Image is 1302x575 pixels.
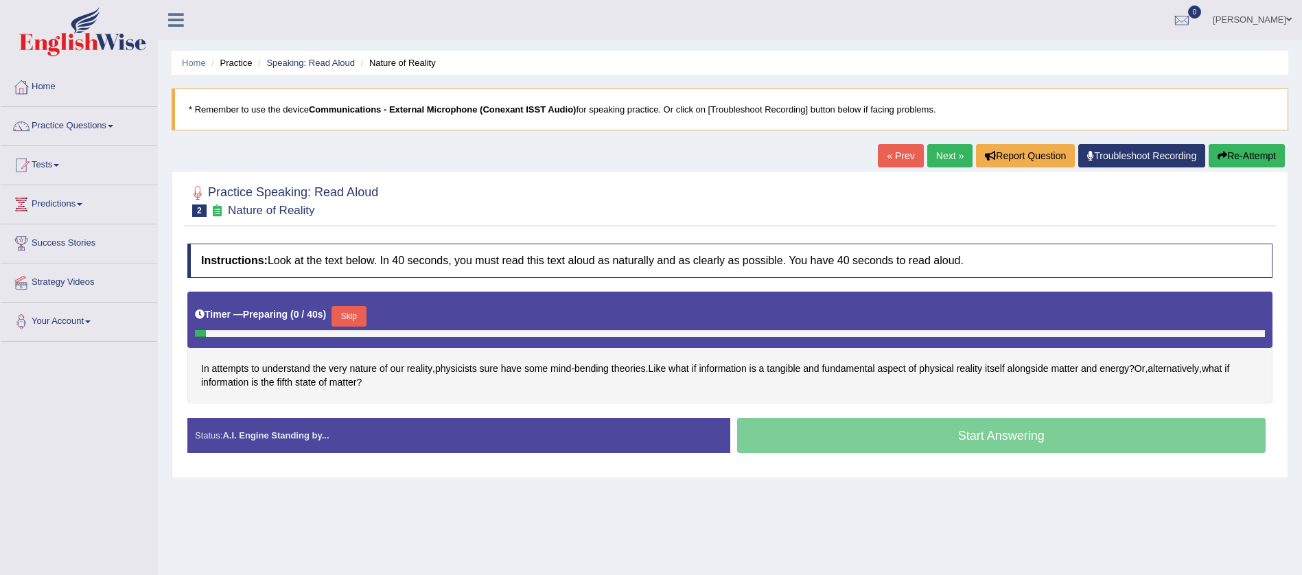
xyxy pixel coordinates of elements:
[262,362,310,376] span: Click to see word definition
[1,68,157,102] a: Home
[524,362,548,376] span: Click to see word definition
[612,362,646,376] span: Click to see word definition
[699,362,746,376] span: Click to see word definition
[927,144,973,167] a: Next »
[692,362,697,376] span: Click to see word definition
[201,362,209,376] span: Click to see word definition
[195,309,326,320] h5: Timer —
[480,362,498,376] span: Click to see word definition
[435,362,477,376] span: Click to see word definition
[550,362,571,376] span: Click to see word definition
[822,362,874,376] span: Click to see word definition
[228,204,315,217] small: Nature of Reality
[391,362,404,376] span: Click to see word definition
[222,430,329,441] strong: A.I. Engine Standing by...
[749,362,756,376] span: Click to see word definition
[1051,362,1078,376] span: Click to see word definition
[1,185,157,220] a: Predictions
[208,56,252,69] li: Practice
[877,362,905,376] span: Click to see word definition
[1224,362,1229,376] span: Click to see word definition
[574,362,609,376] span: Click to see word definition
[803,362,819,376] span: Click to see word definition
[358,56,436,69] li: Nature of Reality
[1135,362,1146,376] span: Click to see word definition
[648,362,666,376] span: Click to see word definition
[1,146,157,180] a: Tests
[243,309,288,320] b: Preparing
[380,362,388,376] span: Click to see word definition
[909,362,917,376] span: Click to see word definition
[182,58,206,68] a: Home
[313,362,326,376] span: Click to see word definition
[919,362,954,376] span: Click to see word definition
[1078,144,1205,167] a: Troubleshoot Recording
[878,144,923,167] a: « Prev
[957,362,982,376] span: Click to see word definition
[501,362,522,376] span: Click to see word definition
[1,263,157,298] a: Strategy Videos
[669,362,689,376] span: Click to see word definition
[172,89,1288,130] blockquote: * Remember to use the device for speaking practice. Or click on [Troubleshoot Recording] button b...
[1081,362,1097,376] span: Click to see word definition
[251,375,258,390] span: Click to see word definition
[1008,362,1049,376] span: Click to see word definition
[1,303,157,337] a: Your Account
[349,362,377,376] span: Click to see word definition
[329,375,357,390] span: Click to see word definition
[976,144,1075,167] button: Report Question
[295,375,316,390] span: Click to see word definition
[318,375,327,390] span: Click to see word definition
[210,204,224,218] small: Exam occurring question
[187,292,1272,403] div: , - . ? , , ?
[1100,362,1129,376] span: Click to see word definition
[767,362,800,376] span: Click to see word definition
[1202,362,1222,376] span: Click to see word definition
[187,183,378,217] h2: Practice Speaking: Read Aloud
[1209,144,1285,167] button: Re-Attempt
[212,362,249,376] span: Click to see word definition
[277,375,293,390] span: Click to see word definition
[261,375,274,390] span: Click to see word definition
[187,418,730,453] div: Status:
[201,375,248,390] span: Click to see word definition
[985,362,1005,376] span: Click to see word definition
[1188,5,1202,19] span: 0
[1148,362,1199,376] span: Click to see word definition
[332,306,366,327] button: Skip
[309,104,577,115] b: Communications - External Microphone (Conexant ISST Audio)
[201,255,268,266] b: Instructions:
[407,362,432,376] span: Click to see word definition
[290,309,294,320] b: (
[759,362,765,376] span: Click to see word definition
[294,309,323,320] b: 0 / 40s
[329,362,347,376] span: Click to see word definition
[323,309,327,320] b: )
[266,58,355,68] a: Speaking: Read Aloud
[1,224,157,259] a: Success Stories
[192,204,207,217] span: 2
[1,107,157,141] a: Practice Questions
[187,244,1272,278] h4: Look at the text below. In 40 seconds, you must read this text aloud as naturally and as clearly ...
[251,362,259,376] span: Click to see word definition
